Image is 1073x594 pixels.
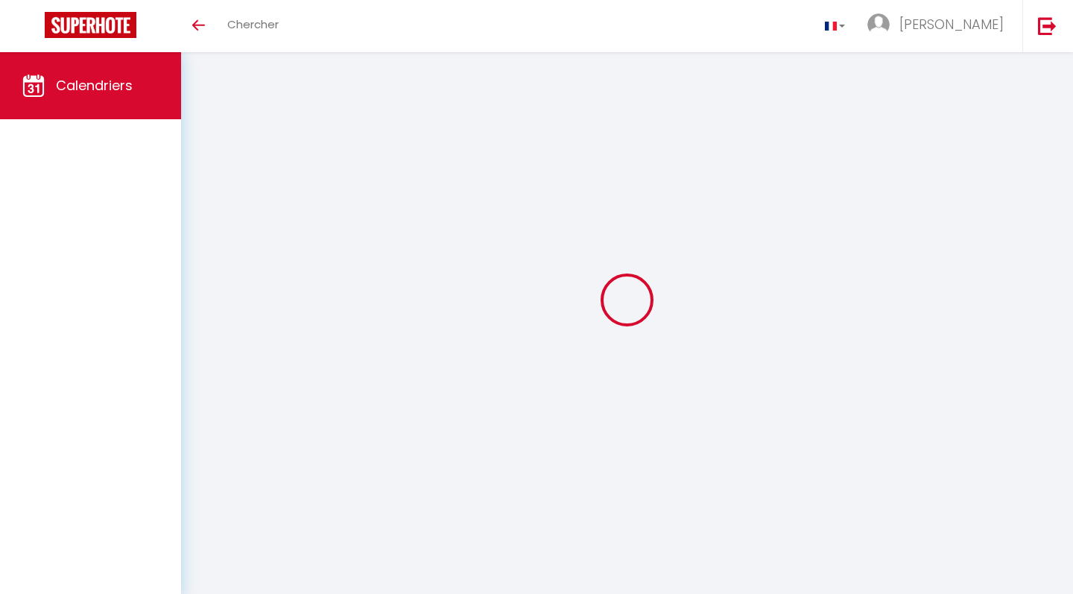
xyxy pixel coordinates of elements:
[45,12,136,38] img: Super Booking
[1038,16,1057,35] img: logout
[867,13,890,36] img: ...
[227,16,279,32] span: Chercher
[899,15,1004,34] span: [PERSON_NAME]
[56,76,133,95] span: Calendriers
